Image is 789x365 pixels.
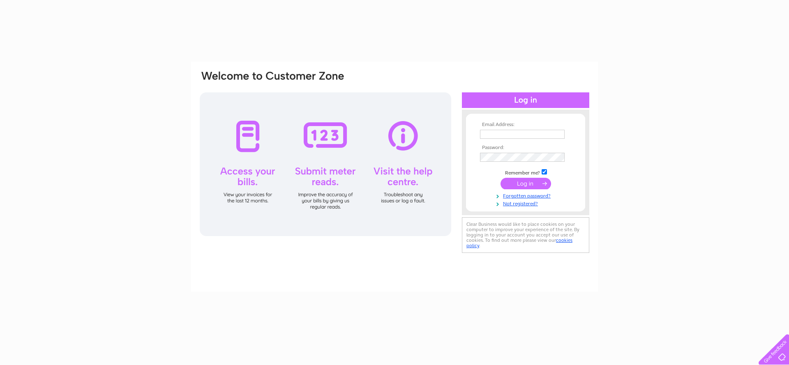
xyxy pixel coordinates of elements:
a: cookies policy [466,237,572,248]
td: Remember me? [478,168,573,176]
a: Not registered? [480,199,573,207]
input: Submit [501,178,551,189]
th: Password: [478,145,573,151]
a: Forgotten password? [480,191,573,199]
th: Email Address: [478,122,573,128]
div: Clear Business would like to place cookies on your computer to improve your experience of the sit... [462,217,589,253]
